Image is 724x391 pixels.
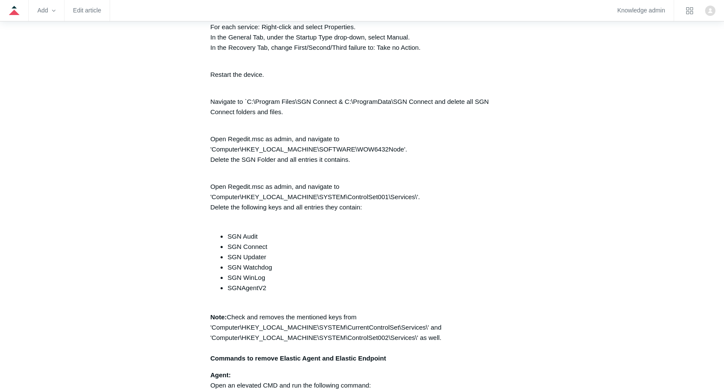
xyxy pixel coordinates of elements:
[227,283,514,303] li: SGNAgentV2
[227,252,514,262] li: SGN Updater
[210,313,227,321] strong: Note:
[227,273,514,283] li: SGN WinLog
[705,6,715,16] zd-hc-trigger: Click your profile icon to open the profile menu
[210,124,514,165] p: Open Regedit.msc as admin, and navigate to 'Computer\HKEY_LOCAL_MACHINE\SOFTWARE\WOW6432Node'. De...
[210,355,386,362] strong: Commands to remove Elastic Agent and Elastic Endpoint
[210,1,514,53] p: Open Services.msc as an admin: Locate SGN Connect, SGN Updater, SGN Audit, SGN Watchdog, SGN WinL...
[73,8,101,13] a: Edit article
[210,371,231,379] strong: Agent:
[227,262,514,273] li: SGN Watchdog
[210,59,514,80] p: Restart the device.
[210,312,514,364] p: Check and removes the mentioned keys from 'Computer\HKEY_LOCAL_MACHINE\SYSTEM\CurrentControlSet\S...
[227,231,514,242] li: SGN Audit
[210,86,514,117] p: Navigate to `C:\Program Files\SGN Connect & C:\ProgramData\SGN Connect and delete all SGN Connect...
[210,171,514,223] p: Open Regedit.msc as admin, and navigate to 'Computer\HKEY_LOCAL_MACHINE\SYSTEM\ControlSet001\Serv...
[227,242,514,252] li: SGN Connect
[617,8,665,13] a: Knowledge admin
[705,6,715,16] img: user avatar
[37,8,55,13] zd-hc-trigger: Add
